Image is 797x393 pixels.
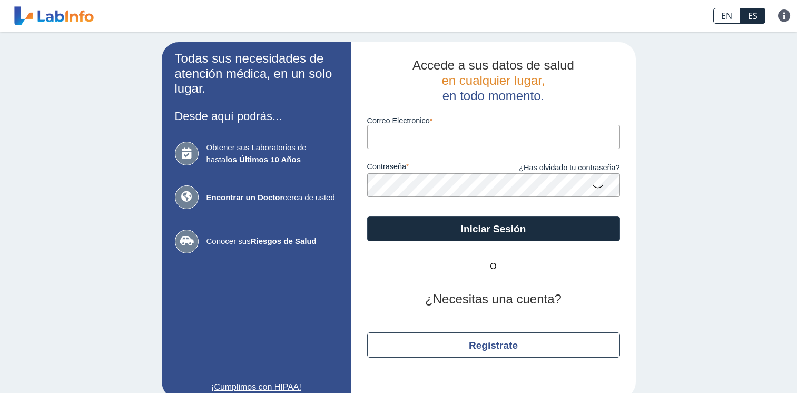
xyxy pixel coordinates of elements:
h3: Desde aquí podrás... [175,110,338,123]
a: ¿Has olvidado tu contraseña? [494,162,620,174]
span: en todo momento. [442,89,544,103]
button: Iniciar Sesión [367,216,620,241]
h2: ¿Necesitas una cuenta? [367,292,620,307]
span: O [462,260,525,273]
b: los Últimos 10 Años [225,155,301,164]
label: contraseña [367,162,494,174]
a: EN [713,8,740,24]
h2: Todas sus necesidades de atención médica, en un solo lugar. [175,51,338,96]
b: Riesgos de Salud [251,237,317,245]
button: Regístrate [367,332,620,358]
span: en cualquier lugar, [441,73,545,87]
label: Correo Electronico [367,116,620,125]
span: Obtener sus Laboratorios de hasta [206,142,338,165]
span: cerca de usted [206,192,338,204]
b: Encontrar un Doctor [206,193,283,202]
span: Accede a sus datos de salud [412,58,574,72]
span: Conocer sus [206,235,338,248]
a: ES [740,8,765,24]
